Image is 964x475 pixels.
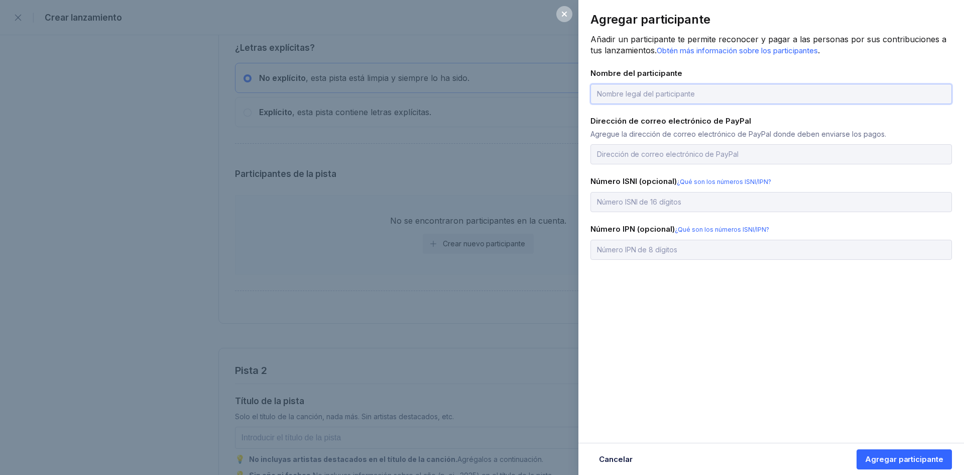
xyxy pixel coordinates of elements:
font: Obtén más información sobre los participantes [657,46,818,55]
font: Agregar participante [865,454,943,464]
font: Agregar participante [590,12,710,27]
font: . [818,45,820,55]
font: Cancelar [599,454,633,464]
font: ¿Qué son los números ISNI/IPN? [675,226,769,233]
input: Dirección de correo electrónico de PayPal [590,144,952,164]
button: Cancelar [590,449,641,469]
font: ¿Qué son los números ISNI/IPN? [677,178,771,185]
font: Agregue la dirección de correo electrónico de PayPal donde deben enviarse los pagos. [590,130,886,138]
font: Dirección de correo electrónico de PayPal [590,116,751,126]
button: Agregar participante [857,449,952,469]
font: Nombre del participante [590,68,682,78]
input: Nombre legal del participante [590,84,952,104]
input: Número ISNI de 16 dígitos [590,192,952,212]
font: Número IPN (opcional) [590,224,675,234]
input: Número IPN de 8 dígitos [590,240,952,260]
font: Número ISNI (opcional) [590,176,677,186]
font: Añadir un participante te permite reconocer y pagar a las personas por sus contribuciones a tus l... [590,34,946,55]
